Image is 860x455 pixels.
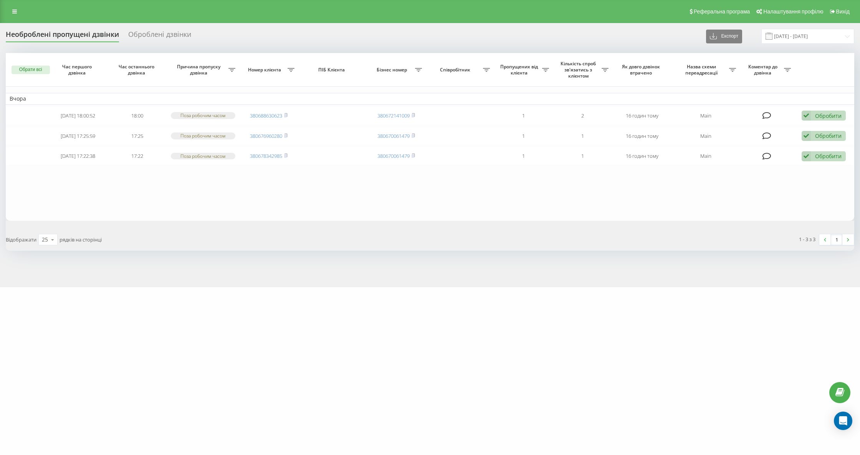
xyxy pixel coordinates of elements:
[834,412,852,430] div: Open Intercom Messenger
[672,147,740,165] td: Main
[553,147,612,165] td: 1
[114,64,160,76] span: Час останнього дзвінка
[6,93,854,104] td: Вчора
[128,30,191,42] div: Оброблені дзвінки
[557,61,602,79] span: Кількість спроб зв'язатись з клієнтом
[377,152,410,159] a: 380670061479
[171,112,235,119] div: Поза робочим часом
[831,234,842,245] a: 1
[763,8,823,15] span: Налаштування профілю
[370,67,415,73] span: Бізнес номер
[60,236,102,243] span: рядків на сторінці
[612,106,672,125] td: 16 годин тому
[171,132,235,139] div: Поза робочим часом
[799,235,815,243] div: 1 - 3 з 3
[48,127,108,146] td: [DATE] 17:25:59
[553,106,612,125] td: 2
[612,127,672,146] td: 16 годин тому
[676,64,729,76] span: Назва схеми переадресації
[694,8,750,15] span: Реферальна програма
[12,66,50,74] button: Обрати всі
[706,30,742,43] button: Експорт
[744,64,784,76] span: Коментар до дзвінка
[6,236,36,243] span: Відображати
[48,147,108,165] td: [DATE] 17:22:38
[107,127,167,146] td: 17:25
[55,64,101,76] span: Час першого дзвінка
[498,64,542,76] span: Пропущених від клієнта
[250,132,282,139] a: 380676960280
[430,67,483,73] span: Співробітник
[815,132,842,139] div: Обробити
[377,112,410,119] a: 380672141009
[494,147,553,165] td: 1
[836,8,850,15] span: Вихід
[171,153,235,159] div: Поза робочим часом
[815,112,842,119] div: Обробити
[619,64,665,76] span: Як довго дзвінок втрачено
[6,30,119,42] div: Необроблені пропущені дзвінки
[612,147,672,165] td: 16 годин тому
[494,127,553,146] td: 1
[243,67,288,73] span: Номер клієнта
[672,106,740,125] td: Main
[107,106,167,125] td: 18:00
[250,112,282,119] a: 380688630623
[48,106,108,125] td: [DATE] 18:00:52
[171,64,228,76] span: Причина пропуску дзвінка
[494,106,553,125] td: 1
[377,132,410,139] a: 380670061479
[250,152,282,159] a: 380678342985
[815,152,842,160] div: Обробити
[553,127,612,146] td: 1
[305,67,359,73] span: ПІБ Клієнта
[42,236,48,243] div: 25
[672,127,740,146] td: Main
[107,147,167,165] td: 17:22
